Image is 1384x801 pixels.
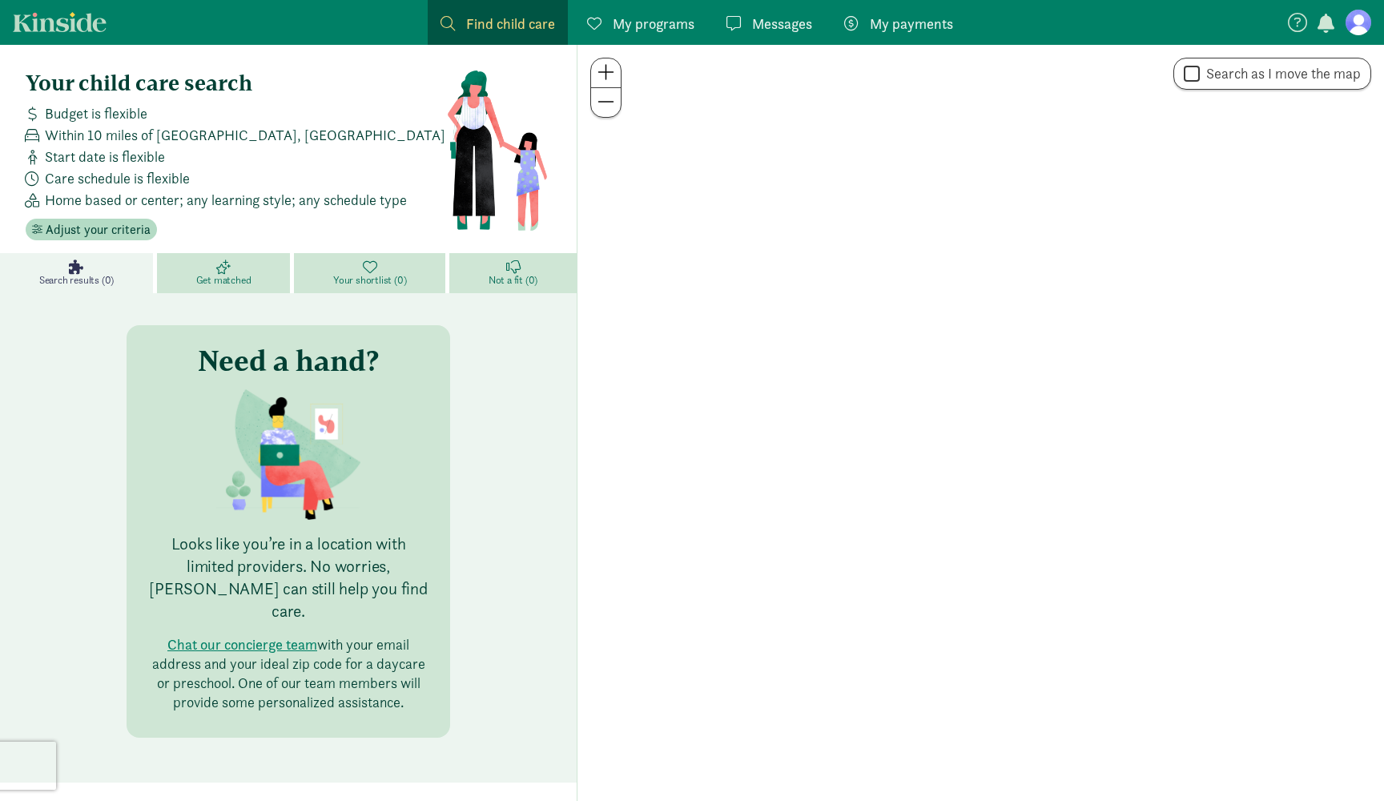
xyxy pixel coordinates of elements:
[146,635,431,712] p: with your email address and your ideal zip code for a daycare or preschool. One of our team membe...
[294,253,449,293] a: Your shortlist (0)
[752,13,812,34] span: Messages
[613,13,694,34] span: My programs
[198,344,379,376] h3: Need a hand?
[167,635,317,654] button: Chat our concierge team
[449,253,577,293] a: Not a fit (0)
[333,274,406,287] span: Your shortlist (0)
[13,12,107,32] a: Kinside
[870,13,953,34] span: My payments
[46,220,151,239] span: Adjust your criteria
[146,533,431,622] p: Looks like you’re in a location with limited providers. No worries, [PERSON_NAME] can still help ...
[26,70,446,96] h4: Your child care search
[45,167,190,189] span: Care schedule is flexible
[45,146,165,167] span: Start date is flexible
[489,274,537,287] span: Not a fit (0)
[26,219,157,241] button: Adjust your criteria
[39,274,114,287] span: Search results (0)
[45,189,407,211] span: Home based or center; any learning style; any schedule type
[196,274,251,287] span: Get matched
[45,124,445,146] span: Within 10 miles of [GEOGRAPHIC_DATA], [GEOGRAPHIC_DATA]
[1200,64,1361,83] label: Search as I move the map
[157,253,294,293] a: Get matched
[466,13,555,34] span: Find child care
[45,103,147,124] span: Budget is flexible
